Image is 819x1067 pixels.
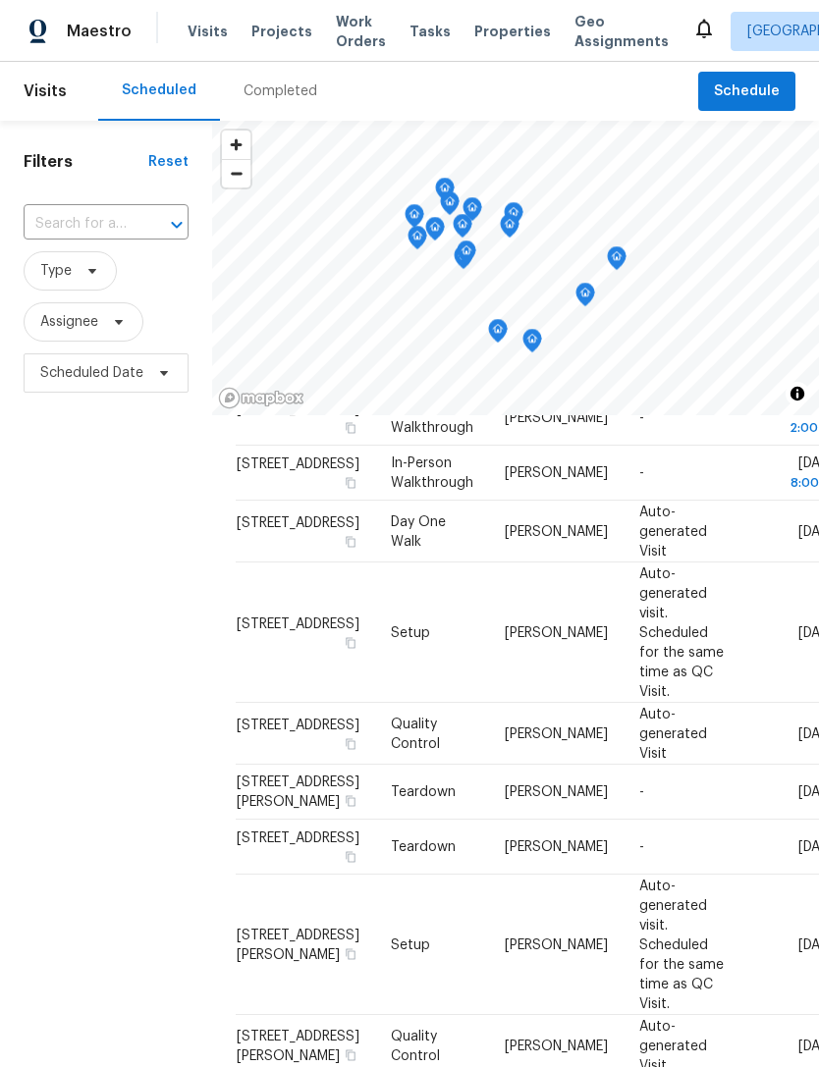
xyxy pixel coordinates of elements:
div: Map marker [435,178,455,208]
span: Projects [251,22,312,41]
span: [PERSON_NAME] [505,524,608,538]
span: Visits [24,70,67,113]
button: Copy Address [342,633,359,651]
span: [PERSON_NAME] [505,785,608,799]
span: Setup [391,625,430,639]
button: Copy Address [342,848,359,866]
button: Copy Address [342,419,359,437]
span: [STREET_ADDRESS][PERSON_NAME] [237,928,359,961]
span: Properties [474,22,551,41]
span: Zoom out [222,160,250,187]
span: Teardown [391,840,456,854]
div: Completed [244,81,317,101]
input: Search for an address... [24,209,134,240]
button: Copy Address [342,474,359,492]
div: Map marker [457,240,476,271]
div: Scheduled [122,80,196,100]
div: Map marker [425,217,445,247]
span: - [639,411,644,425]
div: Reset [148,152,189,172]
span: Type [40,261,72,281]
span: [STREET_ADDRESS] [237,718,359,731]
button: Copy Address [342,734,359,752]
span: In-Person Walkthrough [391,401,473,435]
button: Open [163,211,191,239]
span: Maestro [67,22,132,41]
span: Quality Control [391,717,440,750]
button: Copy Address [342,532,359,550]
span: Schedule [714,80,780,104]
span: Teardown [391,785,456,799]
span: [PERSON_NAME] [505,726,608,740]
span: Assignee [40,312,98,332]
span: Visits [188,22,228,41]
span: [PERSON_NAME] [505,466,608,480]
span: [STREET_ADDRESS] [237,457,359,471]
button: Zoom out [222,159,250,187]
h1: Filters [24,152,148,172]
span: - [639,785,644,799]
div: Map marker [453,214,472,244]
div: Map marker [607,246,627,277]
button: Copy Address [342,792,359,810]
span: Auto-generated visit. Scheduled for the same time as QC Visit. [639,566,724,698]
span: Toggle attribution [792,383,803,404]
span: Auto-generated Visit [639,505,707,558]
div: Map marker [463,197,482,228]
span: Tasks [409,25,451,38]
div: Map marker [500,214,519,244]
span: Auto-generated Visit [639,707,707,760]
button: Copy Address [342,1045,359,1063]
span: In-Person Walkthrough [391,456,473,490]
span: Day One Walk [391,514,446,548]
span: Setup [391,937,430,951]
button: Toggle attribution [786,382,809,405]
span: [PERSON_NAME] [505,1039,608,1052]
span: Geo Assignments [574,12,669,51]
span: [PERSON_NAME] [505,411,608,425]
span: [PERSON_NAME] [505,625,608,639]
button: Copy Address [342,944,359,962]
span: - [639,466,644,480]
div: Map marker [575,283,595,313]
span: Quality Control [391,1029,440,1062]
button: Schedule [698,72,795,112]
div: Map marker [454,245,473,276]
span: Scheduled Date [40,363,143,383]
span: [STREET_ADDRESS] [237,402,359,416]
div: Map marker [408,226,427,256]
span: [STREET_ADDRESS][PERSON_NAME] [237,1029,359,1062]
span: [STREET_ADDRESS][PERSON_NAME] [237,775,359,809]
div: Map marker [504,202,523,233]
div: Map marker [522,329,542,359]
span: [STREET_ADDRESS] [237,831,359,845]
div: Map marker [405,204,424,235]
span: [STREET_ADDRESS] [237,515,359,529]
span: Work Orders [336,12,386,51]
span: [PERSON_NAME] [505,840,608,854]
span: - [639,840,644,854]
span: [PERSON_NAME] [505,937,608,951]
div: Map marker [488,319,508,349]
a: Mapbox homepage [218,387,304,409]
span: [STREET_ADDRESS] [237,616,359,630]
button: Zoom in [222,131,250,159]
span: Auto-generated visit. Scheduled for the same time as QC Visit. [639,879,724,1010]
